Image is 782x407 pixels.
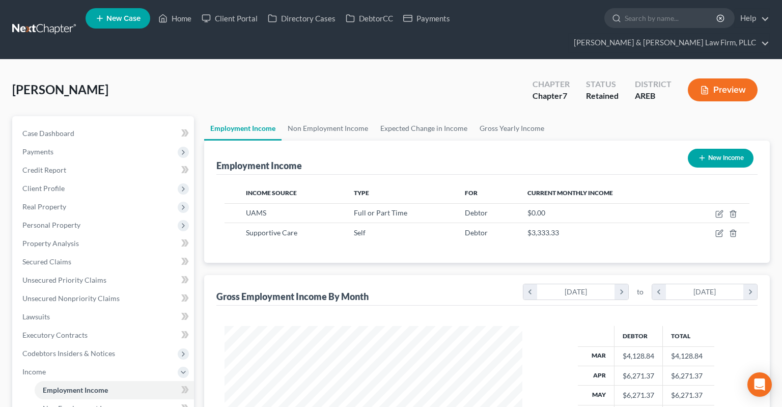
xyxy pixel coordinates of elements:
[527,189,613,197] span: Current Monthly Income
[743,284,757,300] i: chevron_right
[14,308,194,326] a: Lawsuits
[14,289,194,308] a: Unsecured Nonpriority Claims
[662,386,714,405] td: $6,271.37
[614,326,662,346] th: Debtor
[106,15,141,22] span: New Case
[533,78,570,90] div: Chapter
[246,189,297,197] span: Income Source
[22,257,71,266] span: Secured Claims
[12,82,108,97] span: [PERSON_NAME]
[374,116,473,141] a: Expected Change in Income
[578,346,615,366] th: Mar
[22,239,79,248] span: Property Analysis
[623,390,654,400] div: $6,271.37
[527,228,559,237] span: $3,333.33
[533,90,570,102] div: Chapter
[688,78,758,101] button: Preview
[523,284,537,300] i: chevron_left
[22,349,115,358] span: Codebtors Insiders & Notices
[735,9,769,28] a: Help
[578,366,615,385] th: Apr
[14,326,194,344] a: Executory Contracts
[22,129,74,138] span: Case Dashboard
[204,116,282,141] a: Employment Income
[615,284,628,300] i: chevron_right
[22,312,50,321] span: Lawsuits
[282,116,374,141] a: Non Employment Income
[14,234,194,253] a: Property Analysis
[22,367,46,376] span: Income
[22,276,106,284] span: Unsecured Priority Claims
[22,166,66,174] span: Credit Report
[22,202,66,211] span: Real Property
[354,228,366,237] span: Self
[153,9,197,28] a: Home
[14,271,194,289] a: Unsecured Priority Claims
[14,161,194,179] a: Credit Report
[662,366,714,385] td: $6,271.37
[465,189,478,197] span: For
[688,149,753,168] button: New Income
[635,90,672,102] div: AREB
[216,290,369,303] div: Gross Employment Income By Month
[563,91,567,100] span: 7
[569,34,769,52] a: [PERSON_NAME] & [PERSON_NAME] Law Firm, PLLC
[465,208,488,217] span: Debtor
[625,9,718,28] input: Search by name...
[662,326,714,346] th: Total
[35,381,194,399] a: Employment Income
[635,78,672,90] div: District
[246,228,297,237] span: Supportive Care
[22,294,120,303] span: Unsecured Nonpriority Claims
[22,221,80,229] span: Personal Property
[14,253,194,271] a: Secured Claims
[22,184,65,193] span: Client Profile
[637,287,644,297] span: to
[216,159,302,172] div: Employment Income
[537,284,615,300] div: [DATE]
[578,386,615,405] th: May
[586,90,619,102] div: Retained
[354,208,407,217] span: Full or Part Time
[527,208,545,217] span: $0.00
[623,351,654,361] div: $4,128.84
[652,284,666,300] i: chevron_left
[14,124,194,143] a: Case Dashboard
[354,189,369,197] span: Type
[263,9,341,28] a: Directory Cases
[465,228,488,237] span: Debtor
[666,284,744,300] div: [DATE]
[662,346,714,366] td: $4,128.84
[246,208,266,217] span: UAMS
[22,331,88,339] span: Executory Contracts
[43,386,108,394] span: Employment Income
[623,371,654,381] div: $6,271.37
[341,9,398,28] a: DebtorCC
[22,147,53,156] span: Payments
[586,78,619,90] div: Status
[398,9,455,28] a: Payments
[473,116,550,141] a: Gross Yearly Income
[747,372,772,397] div: Open Intercom Messenger
[197,9,263,28] a: Client Portal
